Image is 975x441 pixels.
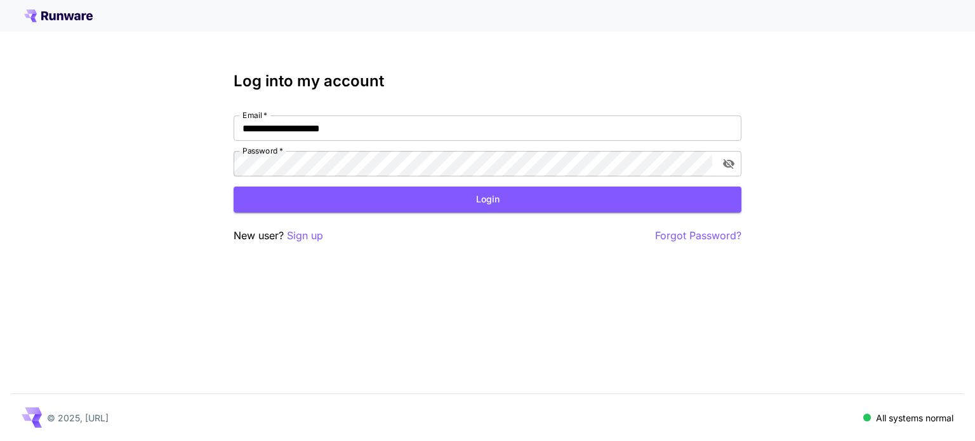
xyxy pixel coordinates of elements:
button: Login [234,187,741,213]
button: Forgot Password? [655,228,741,244]
p: © 2025, [URL] [47,411,109,425]
label: Email [242,110,267,121]
p: All systems normal [876,411,953,425]
h3: Log into my account [234,72,741,90]
p: New user? [234,228,323,244]
button: toggle password visibility [717,152,740,175]
label: Password [242,145,283,156]
button: Sign up [287,228,323,244]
